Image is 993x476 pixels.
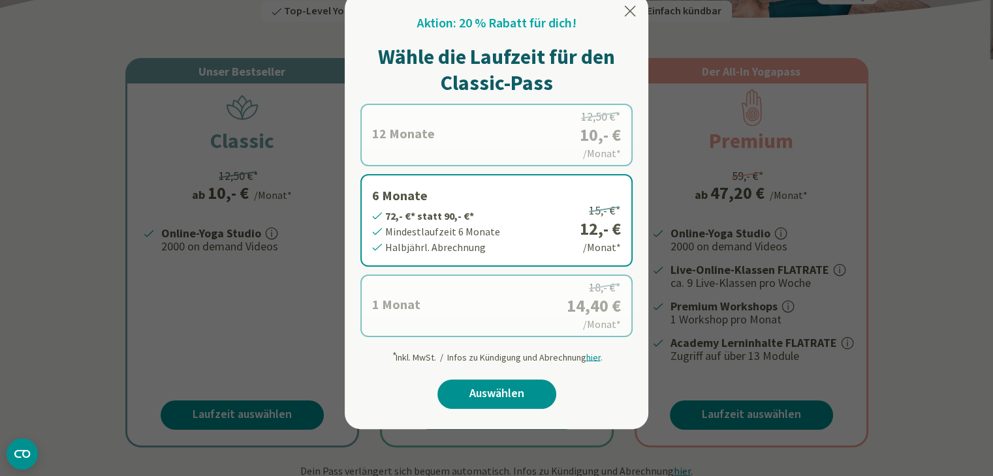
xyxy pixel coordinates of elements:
[7,438,38,469] button: CMP-Widget öffnen
[437,379,556,409] a: Auswählen
[417,14,576,33] h2: Aktion: 20 % Rabatt für dich!
[360,44,633,96] h1: Wähle die Laufzeit für den Classic-Pass
[586,351,601,363] span: hier
[391,345,603,364] div: Inkl. MwSt. / Infos zu Kündigung und Abrechnung .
